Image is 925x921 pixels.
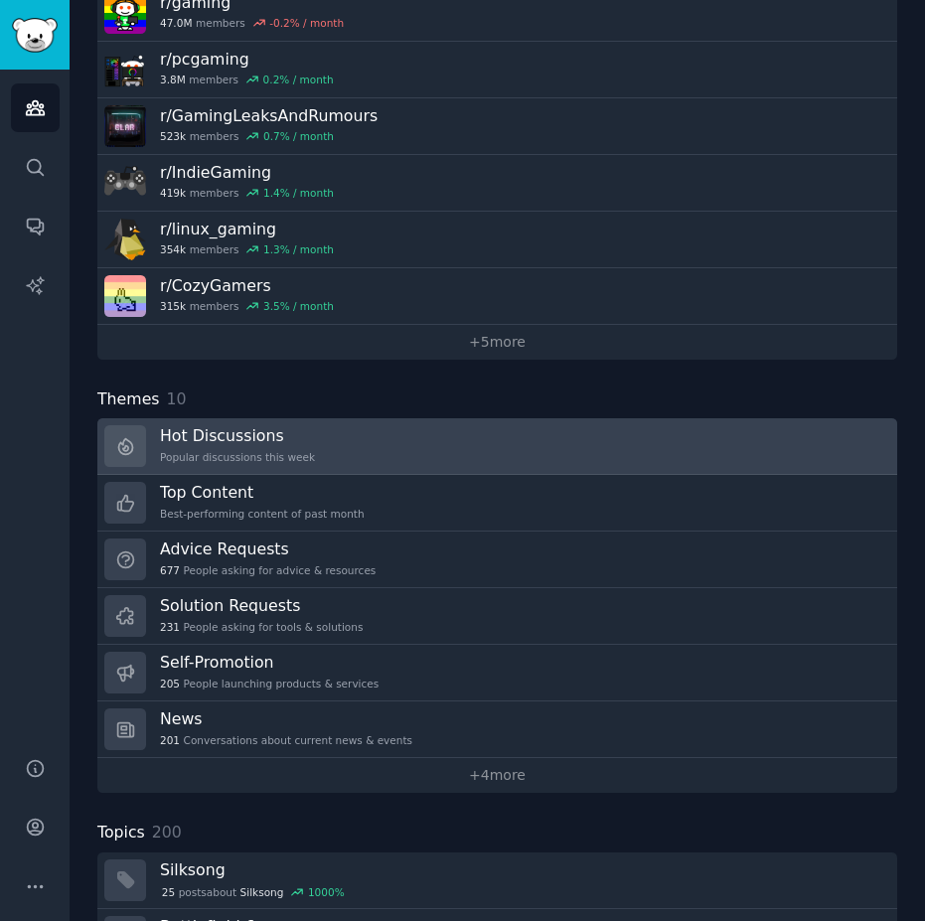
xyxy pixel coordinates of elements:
a: News201Conversations about current news & events [97,701,897,758]
div: 1000 % [308,885,345,899]
div: People asking for advice & resources [160,563,376,577]
h3: Silksong [160,859,883,880]
a: Hot DiscussionsPopular discussions this week [97,418,897,475]
a: Solution Requests231People asking for tools & solutions [97,588,897,645]
span: 419k [160,186,186,200]
a: r/GamingLeaksAndRumours523kmembers0.7% / month [97,98,897,155]
div: People launching products & services [160,677,379,691]
img: CozyGamers [104,275,146,317]
div: members [160,16,344,30]
div: 1.3 % / month [263,242,334,256]
h3: r/ IndieGaming [160,162,334,183]
h3: Solution Requests [160,595,363,616]
span: 354k [160,242,186,256]
span: 200 [152,823,182,842]
a: r/CozyGamers315kmembers3.5% / month [97,268,897,325]
span: 10 [167,389,187,408]
div: Best-performing content of past month [160,507,365,521]
a: Self-Promotion205People launching products & services [97,645,897,701]
div: -0.2 % / month [269,16,344,30]
div: 0.7 % / month [263,129,334,143]
a: +4more [97,758,897,793]
div: Popular discussions this week [160,450,315,464]
span: 677 [160,563,180,577]
span: 205 [160,677,180,691]
div: Conversations about current news & events [160,733,412,747]
div: People asking for tools & solutions [160,620,363,634]
img: GamingLeaksAndRumours [104,105,146,147]
h3: Self-Promotion [160,652,379,673]
a: r/pcgaming3.8Mmembers0.2% / month [97,42,897,98]
img: IndieGaming [104,162,146,204]
h3: Hot Discussions [160,425,315,446]
div: 1.4 % / month [263,186,334,200]
div: members [160,242,334,256]
img: GummySearch logo [12,18,58,53]
h3: News [160,708,412,729]
h3: r/ linux_gaming [160,219,334,239]
div: 0.2 % / month [263,73,334,86]
div: members [160,299,334,313]
h3: Top Content [160,482,365,503]
a: +5more [97,325,897,360]
h3: r/ CozyGamers [160,275,334,296]
a: Advice Requests677People asking for advice & resources [97,532,897,588]
div: members [160,186,334,200]
span: 315k [160,299,186,313]
img: pcgaming [104,49,146,90]
span: Themes [97,387,160,412]
span: 47.0M [160,16,192,30]
a: r/linux_gaming354kmembers1.3% / month [97,212,897,268]
div: members [160,73,334,86]
span: Silksong [240,885,284,899]
span: 201 [160,733,180,747]
img: linux_gaming [104,219,146,260]
div: 3.5 % / month [263,299,334,313]
span: 523k [160,129,186,143]
span: Topics [97,821,145,845]
a: Top ContentBest-performing content of past month [97,475,897,532]
h3: r/ GamingLeaksAndRumours [160,105,378,126]
span: 231 [160,620,180,634]
h3: r/ pcgaming [160,49,334,70]
a: r/IndieGaming419kmembers1.4% / month [97,155,897,212]
div: post s about [160,883,346,901]
h3: Advice Requests [160,538,376,559]
a: Silksong25postsaboutSilksong1000% [97,852,897,909]
span: 25 [162,885,175,899]
div: members [160,129,378,143]
span: 3.8M [160,73,186,86]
